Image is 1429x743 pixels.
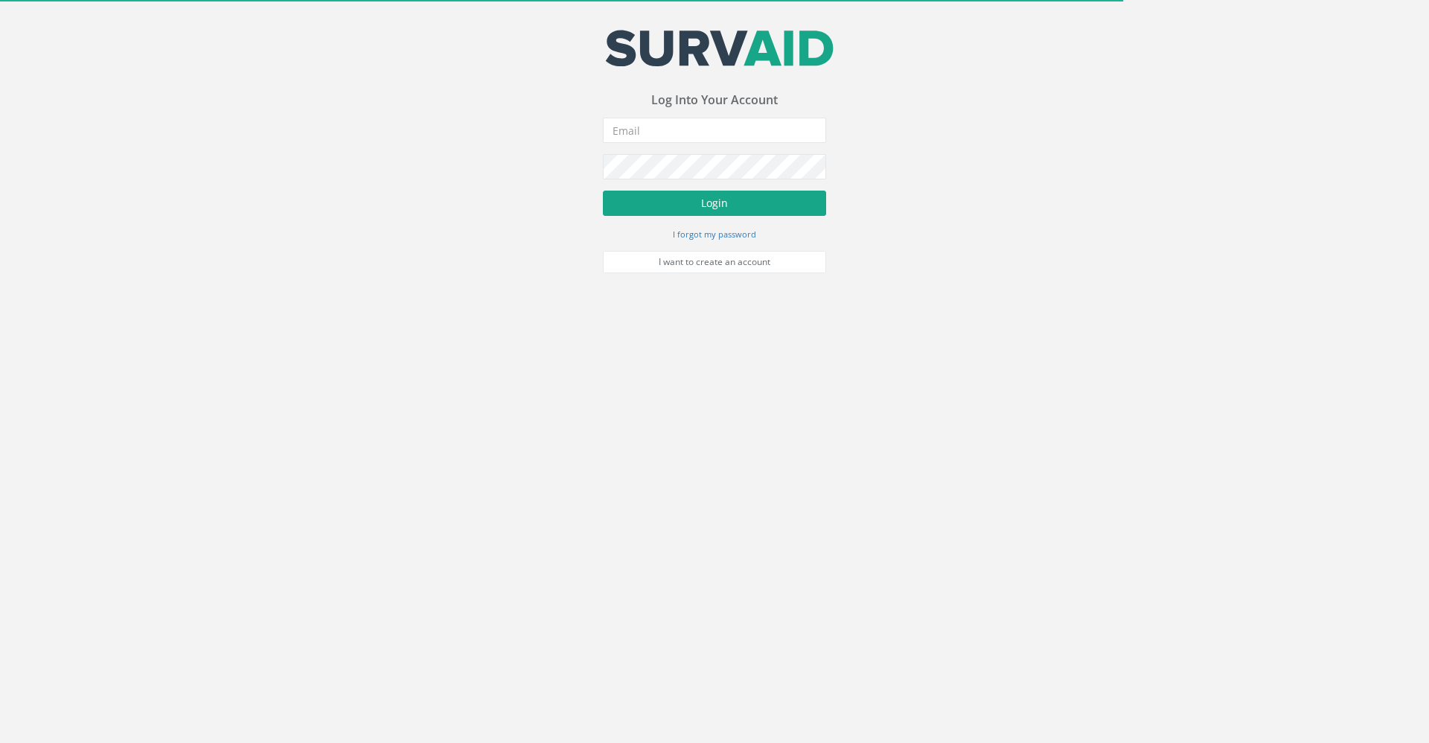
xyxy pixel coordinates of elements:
a: I forgot my password [673,227,756,240]
input: Email [603,118,826,143]
h3: Log Into Your Account [603,94,826,107]
small: I forgot my password [673,229,756,240]
button: Login [603,191,826,216]
a: I want to create an account [603,251,826,273]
